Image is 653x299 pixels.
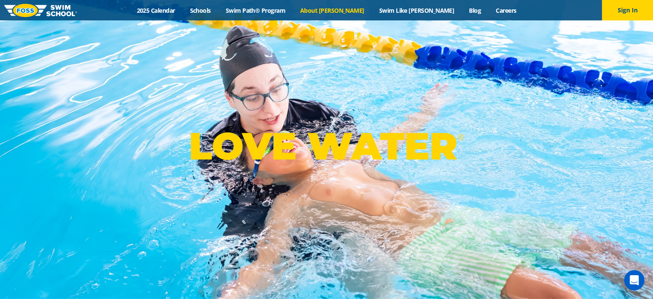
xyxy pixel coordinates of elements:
a: About [PERSON_NAME] [293,6,372,14]
a: Schools [182,6,218,14]
p: LOVE WATER [189,123,464,169]
a: Swim Like [PERSON_NAME] [372,6,462,14]
iframe: Intercom live chat [624,270,644,290]
a: 2025 Calendar [129,6,182,14]
sup: ® [457,132,464,142]
a: Careers [488,6,524,14]
a: Swim Path® Program [218,6,292,14]
a: Blog [462,6,488,14]
img: FOSS Swim School Logo [4,4,77,17]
